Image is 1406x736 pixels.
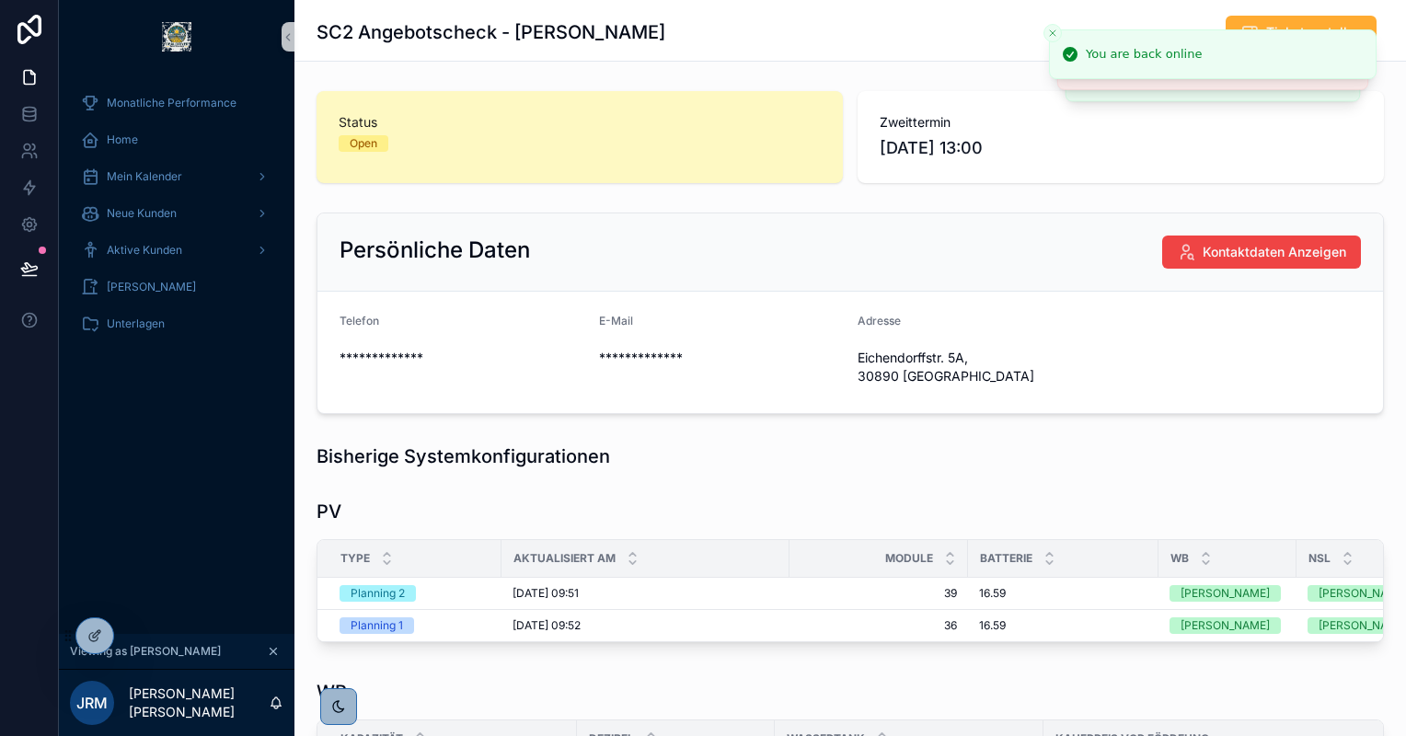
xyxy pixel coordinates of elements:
span: NSL [1308,551,1331,566]
div: Open [350,135,377,152]
a: Neue Kunden [70,197,283,230]
div: [PERSON_NAME] [1181,617,1270,634]
span: JRM [76,692,108,714]
span: [PERSON_NAME] [107,280,196,294]
span: Status [339,113,821,132]
h1: WP [317,679,347,705]
span: Batterie [980,551,1032,566]
a: [PERSON_NAME] [70,270,283,304]
span: 16.59 [979,586,1006,601]
span: 39 [801,586,957,601]
span: Viewing as [PERSON_NAME] [70,644,221,659]
span: Zweittermin [880,113,1362,132]
span: Telefon [340,314,379,328]
a: Home [70,123,283,156]
span: 36 [801,618,957,633]
span: Aktualisiert am [513,551,616,566]
span: [DATE] 09:52 [513,618,581,633]
div: [PERSON_NAME] [1181,585,1270,602]
span: Unterlagen [107,316,165,331]
button: Ticket erstellen [1226,16,1377,49]
span: [DATE] 09:51 [513,586,579,601]
h2: Persönliche Daten [340,236,530,265]
span: Type [340,551,370,566]
span: 16.59 [979,618,1006,633]
span: E-Mail [599,314,633,328]
span: Neue Kunden [107,206,177,221]
div: Planning 1 [351,617,403,634]
span: Home [107,132,138,147]
div: You are back online [1086,45,1202,63]
div: scrollable content [59,74,294,364]
span: Mein Kalender [107,169,182,184]
button: Close toast [1043,24,1062,42]
div: Planning 2 [351,585,405,602]
span: Module [885,551,933,566]
span: [DATE] 13:00 [880,135,1362,161]
h1: SC2 Angebotscheck - [PERSON_NAME] [317,19,665,45]
button: Kontaktdaten Anzeigen [1162,236,1361,269]
span: Adresse [858,314,901,328]
p: [PERSON_NAME] [PERSON_NAME] [129,684,269,721]
span: Eichendorffstr. 5A, 30890 [GEOGRAPHIC_DATA] [858,349,1102,385]
h1: PV [317,499,341,524]
span: WB [1170,551,1189,566]
img: App logo [162,22,191,52]
a: Mein Kalender [70,160,283,193]
a: Aktive Kunden [70,234,283,267]
h1: Bisherige Systemkonfigurationen [317,443,610,469]
span: Kontaktdaten Anzeigen [1203,243,1346,261]
a: Monatliche Performance [70,86,283,120]
span: Aktive Kunden [107,243,182,258]
span: Monatliche Performance [107,96,236,110]
a: Unterlagen [70,307,283,340]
